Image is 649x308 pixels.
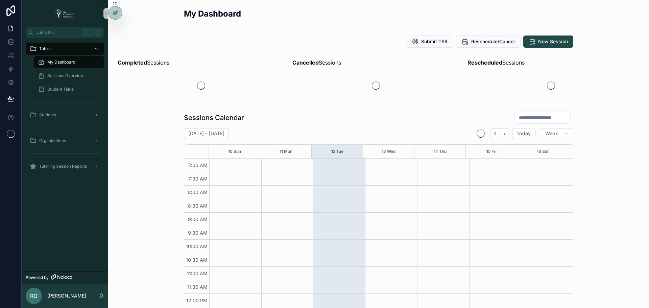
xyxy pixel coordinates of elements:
button: 14 Thu [434,145,447,158]
span: 9:30 AM [186,230,209,236]
button: 15 Fri [486,145,497,158]
button: Today [512,128,535,139]
span: Powered by [26,275,49,280]
span: K [95,30,101,35]
a: Students [26,109,104,121]
button: Week [541,128,573,139]
p: [PERSON_NAME] [47,292,86,299]
img: App logo [53,8,77,19]
span: Sessions [467,58,525,67]
span: 11:30 AM [185,284,209,290]
span: Submit TSR [421,38,448,45]
span: 8:00 AM [186,189,209,195]
button: New Session [523,35,573,48]
a: Powered by [22,271,108,284]
span: 8:30 AM [186,203,209,209]
span: 7:00 AM [187,162,209,168]
strong: Cancelled [292,59,319,66]
a: Tutors [26,43,104,55]
span: Jump to... [36,30,79,35]
span: 10:00 AM [184,243,209,249]
button: Next [500,128,509,139]
button: Submit TSR [406,35,453,48]
span: RO [30,292,38,300]
span: Sessions [118,58,169,67]
span: New Session [538,38,568,45]
span: Sessions Overview [47,73,84,78]
h1: Sessions Calendar [184,113,244,122]
span: Students [39,112,56,118]
a: Organizations [26,135,104,147]
button: Reschedule/Cancel [456,35,521,48]
button: 12 Tue [331,145,343,158]
div: scrollable content [22,38,108,181]
strong: Completed [118,59,147,66]
span: 11:00 AM [185,270,209,276]
a: My Dashboard [34,56,104,68]
span: Sessions [292,58,341,67]
h2: My Dashboard [184,8,241,19]
a: Sessions Overview [34,70,104,82]
strong: Rescheduled [467,59,502,66]
span: Tutoring Session Reports [39,164,87,169]
h2: [DATE] – [DATE] [188,130,224,137]
button: Jump to...CtrlK [26,27,104,38]
button: 10 Sun [228,145,241,158]
button: 13 Wed [382,145,395,158]
span: 10:30 AM [184,257,209,263]
a: Student Table [34,83,104,95]
span: Today [516,131,531,137]
span: Tutors [39,46,51,51]
button: 11 Mon [280,145,292,158]
button: 16 Sat [537,145,549,158]
span: Organizations [39,138,66,143]
span: 7:30 AM [187,176,209,182]
span: Ctrl [82,29,94,36]
a: Tutoring Session Reports [26,160,104,172]
span: Reschedule/Cancel [471,38,515,45]
span: 12:00 PM [185,298,209,303]
span: Student Table [47,87,74,92]
button: Back [490,128,500,139]
span: Week [545,131,558,137]
span: My Dashboard [47,60,75,65]
span: 9:00 AM [186,216,209,222]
